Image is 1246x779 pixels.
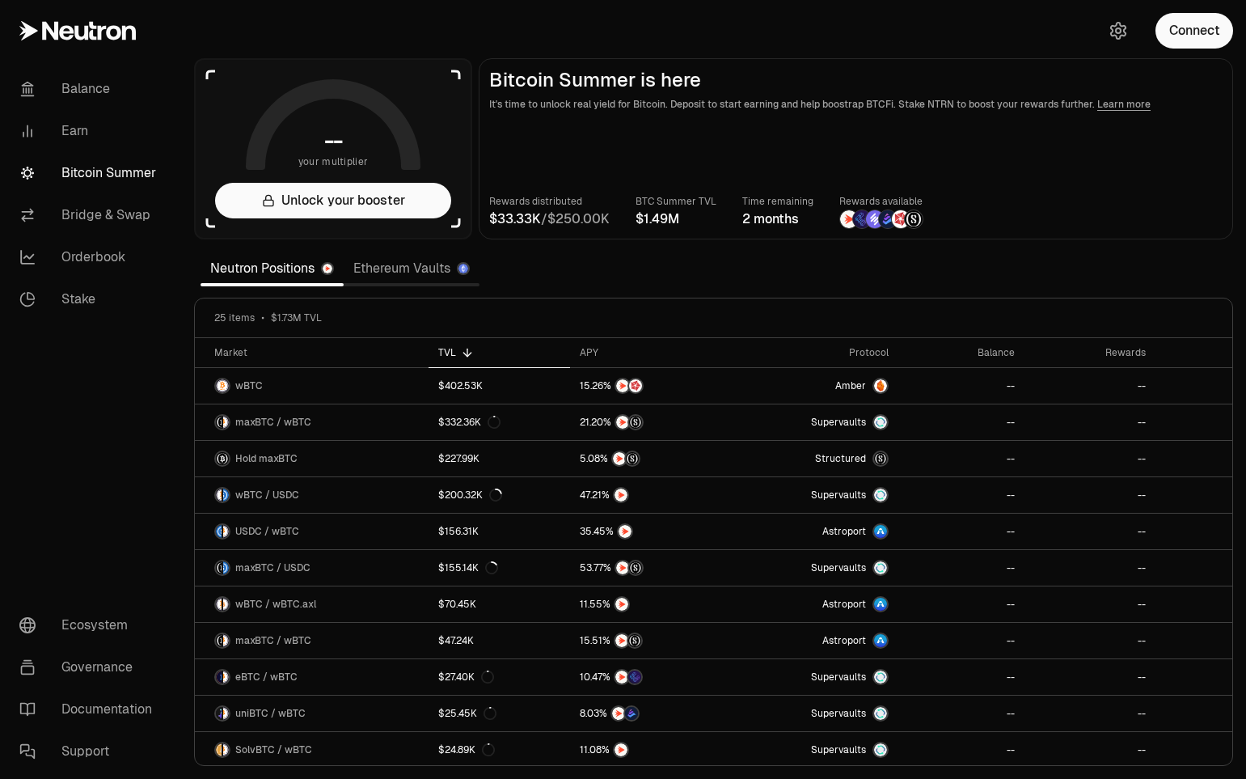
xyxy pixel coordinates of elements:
div: $70.45K [438,598,476,611]
a: Support [6,730,175,773]
img: wBTC.axl Logo [223,598,229,611]
img: Bedrock Diamonds [879,210,897,228]
h2: Bitcoin Summer is here [489,69,1223,91]
h1: -- [324,128,343,154]
img: NTRN [615,598,628,611]
img: USDC Logo [223,489,229,502]
a: -- [1024,514,1155,549]
a: Learn more [1097,98,1151,111]
img: NTRN [615,489,627,502]
a: -- [898,696,1024,731]
a: SupervaultsSupervaults [734,550,898,586]
span: Astroport [822,525,866,538]
button: NTRNBedrock Diamonds [580,705,724,722]
img: Structured Points [905,210,923,228]
div: $200.32K [438,489,502,502]
img: Supervaults [874,743,887,756]
img: USDC Logo [223,561,229,574]
a: Documentation [6,688,175,730]
a: -- [898,368,1024,404]
a: Earn [6,110,175,152]
a: NTRN [570,477,734,513]
a: StructuredmaxBTC [734,441,898,476]
span: Supervaults [811,707,866,720]
span: wBTC / wBTC.axl [235,598,316,611]
img: NTRN [840,210,858,228]
img: Supervaults [874,561,887,574]
div: TVL [438,346,560,359]
span: maxBTC / USDC [235,561,310,574]
a: -- [1024,477,1155,513]
img: Ethereum Logo [458,264,468,273]
span: Supervaults [811,561,866,574]
a: -- [898,659,1024,695]
img: NTRN [616,416,629,429]
div: $24.89K [438,743,495,756]
img: NTRN [616,561,629,574]
span: Supervaults [811,743,866,756]
span: Amber [835,379,866,392]
p: BTC Summer TVL [636,193,716,210]
button: Connect [1155,13,1233,49]
a: USDC LogowBTC LogoUSDC / wBTC [195,514,429,549]
button: NTRNStructured Points [580,633,724,649]
a: Bridge & Swap [6,194,175,236]
a: $332.36K [429,404,569,440]
img: eBTC Logo [216,671,222,684]
a: SupervaultsSupervaults [734,732,898,768]
a: Astroport [734,514,898,549]
a: -- [898,586,1024,622]
span: wBTC / USDC [235,489,299,502]
img: wBTC Logo [223,707,229,720]
a: Astroport [734,586,898,622]
img: wBTC Logo [223,743,229,756]
img: NTRN [612,707,625,720]
img: maxBTC Logo [216,561,222,574]
a: NTRN [570,514,734,549]
a: NTRNBedrock Diamonds [570,696,734,731]
span: 25 items [214,311,255,324]
a: $27.40K [429,659,569,695]
span: Structured [815,452,866,465]
a: -- [898,623,1024,658]
img: USDC Logo [216,525,222,538]
a: -- [1024,441,1155,476]
button: NTRN [580,523,724,540]
a: -- [1024,696,1155,731]
a: $155.14K [429,550,569,586]
a: -- [1024,586,1155,622]
img: Neutron Logo [323,264,332,273]
a: $70.45K [429,586,569,622]
a: wBTC LogoUSDC LogowBTC / USDC [195,477,429,513]
img: Structured Points [629,416,642,429]
button: NTRN [580,487,724,503]
a: wBTC LogowBTC.axl LogowBTC / wBTC.axl [195,586,429,622]
span: uniBTC / wBTC [235,707,306,720]
div: $156.31K [438,525,479,538]
img: wBTC Logo [223,671,229,684]
a: -- [898,550,1024,586]
img: wBTC Logo [216,489,222,502]
a: Balance [6,68,175,110]
a: maxBTC LogoUSDC LogomaxBTC / USDC [195,550,429,586]
a: wBTC LogowBTC [195,368,429,404]
img: wBTC Logo [223,416,229,429]
button: NTRNStructured Points [580,414,724,430]
img: Amber [874,379,887,392]
button: Unlock your booster [215,183,451,218]
a: SupervaultsSupervaults [734,477,898,513]
span: wBTC [235,379,263,392]
span: Hold maxBTC [235,452,298,465]
div: $332.36K [438,416,501,429]
a: SupervaultsSupervaults [734,696,898,731]
span: maxBTC / wBTC [235,416,311,429]
img: Supervaults [874,671,887,684]
button: NTRNMars Fragments [580,378,724,394]
p: Rewards distributed [489,193,610,210]
p: Time remaining [742,193,813,210]
a: NTRN [570,732,734,768]
img: wBTC Logo [216,598,222,611]
a: Stake [6,278,175,320]
a: -- [1024,404,1155,440]
div: APY [580,346,724,359]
